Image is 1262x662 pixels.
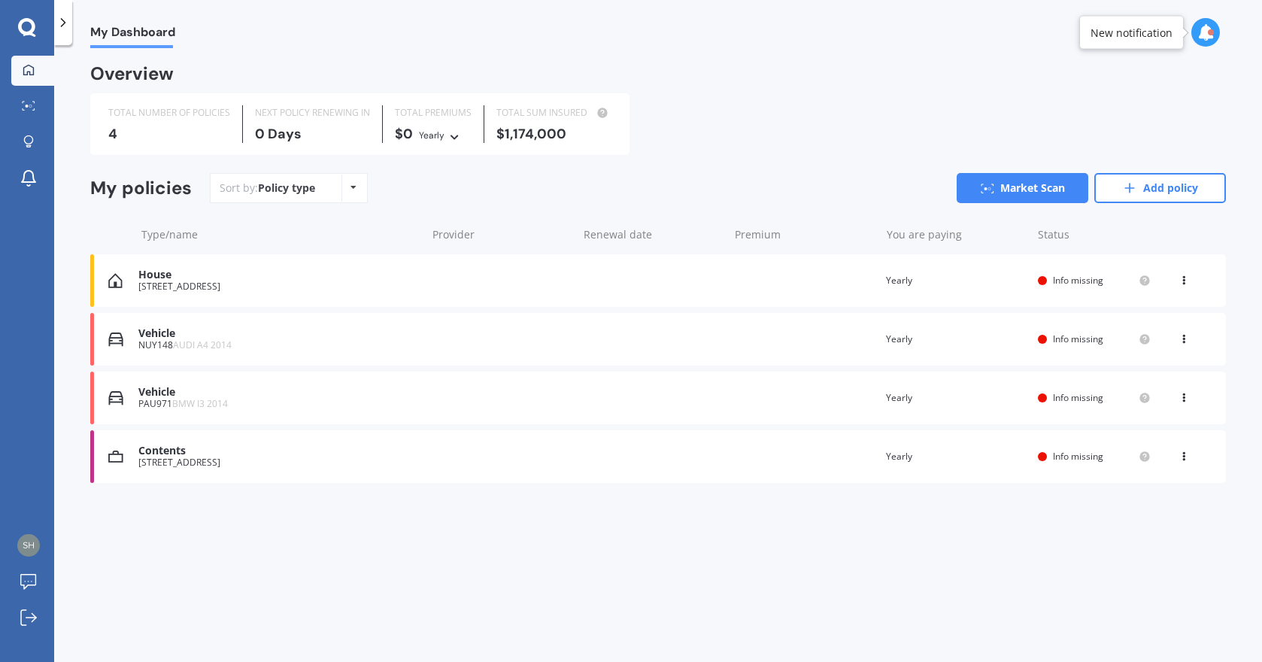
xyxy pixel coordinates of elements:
[395,105,472,120] div: TOTAL PREMIUMS
[258,181,315,196] div: Policy type
[395,126,472,143] div: $0
[108,273,123,288] img: House
[138,399,418,409] div: PAU971
[886,449,1026,464] div: Yearly
[108,390,123,405] img: Vehicle
[138,269,418,281] div: House
[432,227,572,242] div: Provider
[886,390,1026,405] div: Yearly
[172,397,228,410] span: BMW I3 2014
[138,327,418,340] div: Vehicle
[496,105,611,120] div: TOTAL SUM INSURED
[138,281,418,292] div: [STREET_ADDRESS]
[220,181,315,196] div: Sort by:
[735,227,874,242] div: Premium
[1094,173,1226,203] a: Add policy
[138,457,418,468] div: [STREET_ADDRESS]
[584,227,723,242] div: Renewal date
[1053,391,1103,404] span: Info missing
[90,25,175,45] span: My Dashboard
[1053,333,1103,345] span: Info missing
[108,105,230,120] div: TOTAL NUMBER OF POLICIES
[138,340,418,351] div: NUY148
[108,449,123,464] img: Contents
[255,105,370,120] div: NEXT POLICY RENEWING IN
[886,332,1026,347] div: Yearly
[887,227,1026,242] div: You are paying
[138,386,418,399] div: Vehicle
[255,126,370,141] div: 0 Days
[108,126,230,141] div: 4
[1091,25,1173,40] div: New notification
[1053,274,1103,287] span: Info missing
[108,332,123,347] img: Vehicle
[141,227,420,242] div: Type/name
[886,273,1026,288] div: Yearly
[90,178,192,199] div: My policies
[173,339,232,351] span: AUDI A4 2014
[419,128,444,143] div: Yearly
[957,173,1088,203] a: Market Scan
[1038,227,1151,242] div: Status
[496,126,611,141] div: $1,174,000
[1053,450,1103,463] span: Info missing
[17,534,40,557] img: e6510690a657f1c52e548cfc2b247318
[90,66,174,81] div: Overview
[138,445,418,457] div: Contents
